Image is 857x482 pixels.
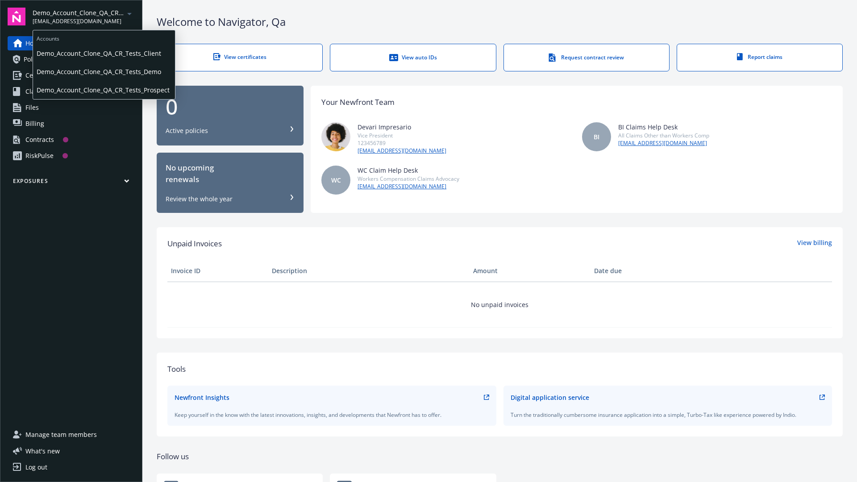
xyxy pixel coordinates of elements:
[33,8,124,17] span: Demo_Account_Clone_QA_CR_Tests_Prospect
[618,132,709,139] div: All Claims Other than Workers Comp
[358,122,446,132] div: Devari Impresario
[166,96,295,117] div: 0
[166,162,295,186] div: No upcoming renewals
[522,53,651,62] div: Request contract review
[8,149,135,163] a: RiskPulse
[157,451,843,462] div: Follow us
[330,44,496,71] a: View auto IDs
[25,133,54,147] div: Contracts
[33,8,135,25] button: Demo_Account_Clone_QA_CR_Tests_Prospect[EMAIL_ADDRESS][DOMAIN_NAME]arrowDropDown
[358,183,459,191] a: [EMAIL_ADDRESS][DOMAIN_NAME]
[8,133,135,147] a: Contracts
[25,116,44,131] span: Billing
[25,460,47,474] div: Log out
[594,132,599,141] span: BI
[268,260,470,282] th: Description
[331,175,341,185] span: WC
[167,238,222,249] span: Unpaid Invoices
[175,411,489,419] div: Keep yourself in the know with the latest innovations, insights, and developments that Newfront h...
[37,44,171,62] span: Demo_Account_Clone_QA_CR_Tests_Client
[358,147,446,155] a: [EMAIL_ADDRESS][DOMAIN_NAME]
[37,81,171,99] span: Demo_Account_Clone_QA_CR_Tests_Prospect
[591,260,691,282] th: Date due
[25,84,46,99] span: Claims
[321,122,350,151] img: photo
[8,116,135,131] a: Billing
[124,8,135,19] a: arrowDropDown
[797,238,832,249] a: View billing
[25,149,54,163] div: RiskPulse
[33,30,175,44] span: Accounts
[511,411,825,419] div: Turn the traditionally cumbersome insurance application into a simple, Turbo-Tax like experience ...
[33,17,124,25] span: [EMAIL_ADDRESS][DOMAIN_NAME]
[503,44,670,71] a: Request contract review
[8,177,135,188] button: Exposures
[25,36,43,50] span: Home
[167,363,832,375] div: Tools
[24,52,46,66] span: Policies
[175,393,229,402] div: Newfront Insights
[157,153,304,213] button: No upcomingrenewalsReview the whole year
[8,68,135,83] a: Certificates
[167,260,268,282] th: Invoice ID
[8,84,135,99] a: Claims
[358,139,446,147] div: 123456789
[695,53,824,61] div: Report claims
[157,86,304,146] button: 0Active policies
[167,282,832,327] td: No unpaid invoices
[8,52,135,66] a: Policies
[166,126,208,135] div: Active policies
[8,446,74,456] button: What's new
[157,14,843,29] div: Welcome to Navigator , Qa
[348,53,478,62] div: View auto IDs
[25,68,59,83] span: Certificates
[677,44,843,71] a: Report claims
[8,8,25,25] img: navigator-logo.svg
[358,132,446,139] div: Vice President
[166,195,233,204] div: Review the whole year
[8,100,135,115] a: Files
[25,428,97,442] span: Manage team members
[25,446,60,456] span: What ' s new
[157,44,323,71] a: View certificates
[358,175,459,183] div: Workers Compensation Claims Advocacy
[511,393,589,402] div: Digital application service
[175,53,304,61] div: View certificates
[618,122,709,132] div: BI Claims Help Desk
[618,139,709,147] a: [EMAIL_ADDRESS][DOMAIN_NAME]
[358,166,459,175] div: WC Claim Help Desk
[25,100,39,115] span: Files
[37,62,171,81] span: Demo_Account_Clone_QA_CR_Tests_Demo
[8,36,135,50] a: Home
[8,428,135,442] a: Manage team members
[470,260,591,282] th: Amount
[321,96,395,108] div: Your Newfront Team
